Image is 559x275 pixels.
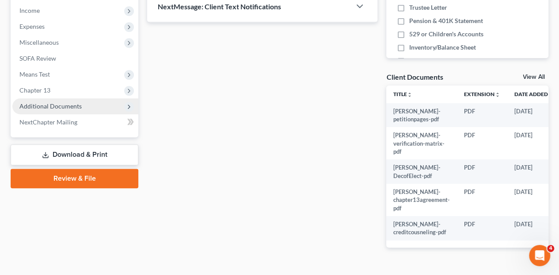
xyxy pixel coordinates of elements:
[393,91,412,97] a: Titleunfold_more
[12,114,138,130] a: NextChapter Mailing
[19,23,45,30] span: Expenses
[386,184,457,216] td: [PERSON_NAME]-chapter13agreement-pdf
[409,16,483,25] span: Pension & 401K Statement
[19,7,40,14] span: Income
[457,184,507,216] td: PDF
[386,72,443,81] div: Client Documents
[19,54,56,62] span: SOFA Review
[464,91,500,97] a: Extensionunfold_more
[457,216,507,240] td: PDF
[19,70,50,78] span: Means Test
[386,103,457,128] td: [PERSON_NAME]-petitionpages-pdf
[494,92,500,97] i: unfold_more
[457,159,507,184] td: PDF
[19,39,59,46] span: Miscellaneous
[19,118,77,126] span: NextChapter Mailing
[158,2,281,11] span: NextMessage: Client Text Notifications
[19,86,50,94] span: Chapter 13
[409,30,483,39] span: 529 or Children's Accounts
[523,74,545,80] a: View All
[11,169,138,188] a: Review & File
[11,144,138,165] a: Download & Print
[386,159,457,184] td: [PERSON_NAME]-DecofElect-pdf
[457,127,507,159] td: PDF
[457,103,507,128] td: PDF
[12,50,138,66] a: SOFA Review
[409,56,462,65] span: Court Appearances
[386,127,457,159] td: [PERSON_NAME]-verification-matrix-pdf
[19,102,82,110] span: Additional Documents
[409,3,447,12] span: Trustee Letter
[514,91,554,97] a: Date Added expand_more
[409,43,476,52] span: Inventory/Balance Sheet
[547,245,554,252] span: 4
[529,245,550,266] iframe: Intercom live chat
[386,216,457,240] td: [PERSON_NAME]-creditcousneling-pdf
[407,92,412,97] i: unfold_more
